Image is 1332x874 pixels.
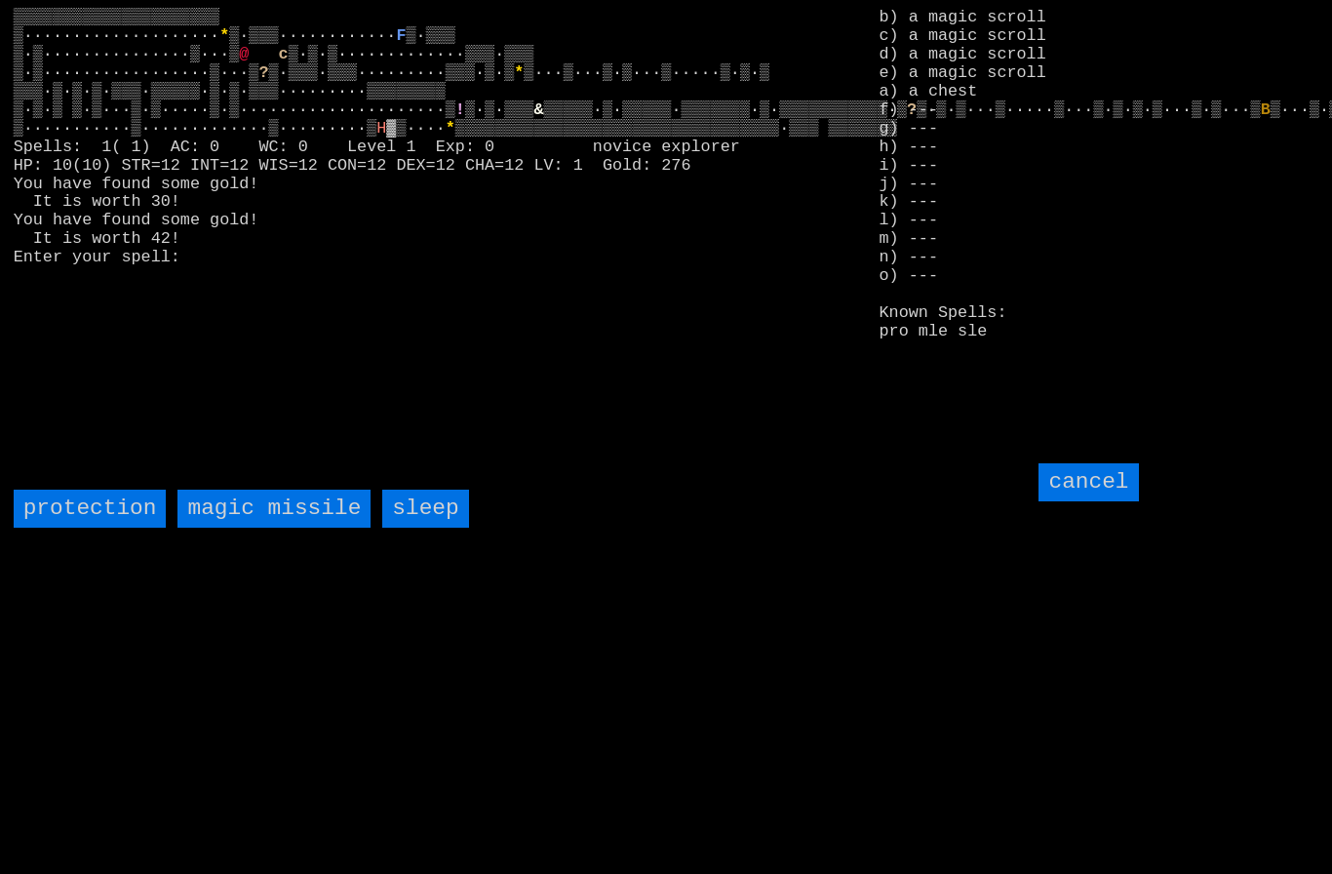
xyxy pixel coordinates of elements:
font: F [396,26,406,45]
input: cancel [1038,463,1138,501]
font: ? [258,63,268,82]
font: @ [239,45,249,63]
larn: ▒▒▒▒▒▒▒▒▒▒▒▒▒▒▒▒▒▒▒▒▒ ▒···················· ▒·▒▒▒············ ▒·▒▒▒ ▒·▒···············▒···▒ ▒·▒·▒... [14,9,853,446]
font: ! [455,100,465,119]
stats: b) a magic scroll c) a magic scroll d) a magic scroll e) a magic scroll a) a chest f) --- g) --- ... [880,9,1319,271]
font: c [279,45,289,63]
input: protection [14,490,167,528]
input: magic missile [177,490,371,528]
font: & [533,100,543,119]
input: sleep [382,490,468,528]
font: H [376,119,386,138]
